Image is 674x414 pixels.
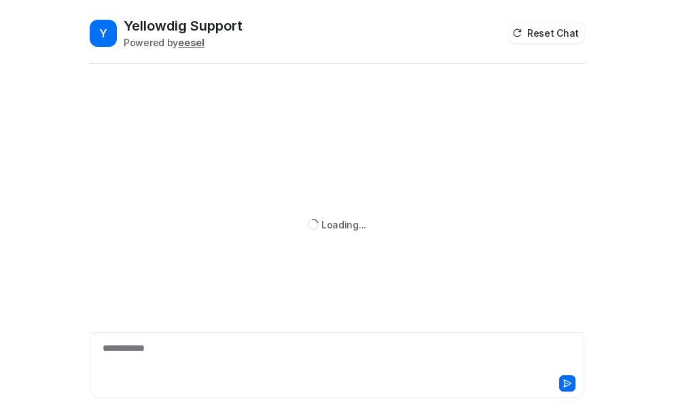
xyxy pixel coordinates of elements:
div: Loading... [321,218,366,232]
h2: Yellowdig Support [124,16,243,35]
div: Powered by [124,35,243,50]
b: eesel [178,37,205,48]
button: Reset Chat [508,23,584,43]
span: Y [90,20,117,47]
